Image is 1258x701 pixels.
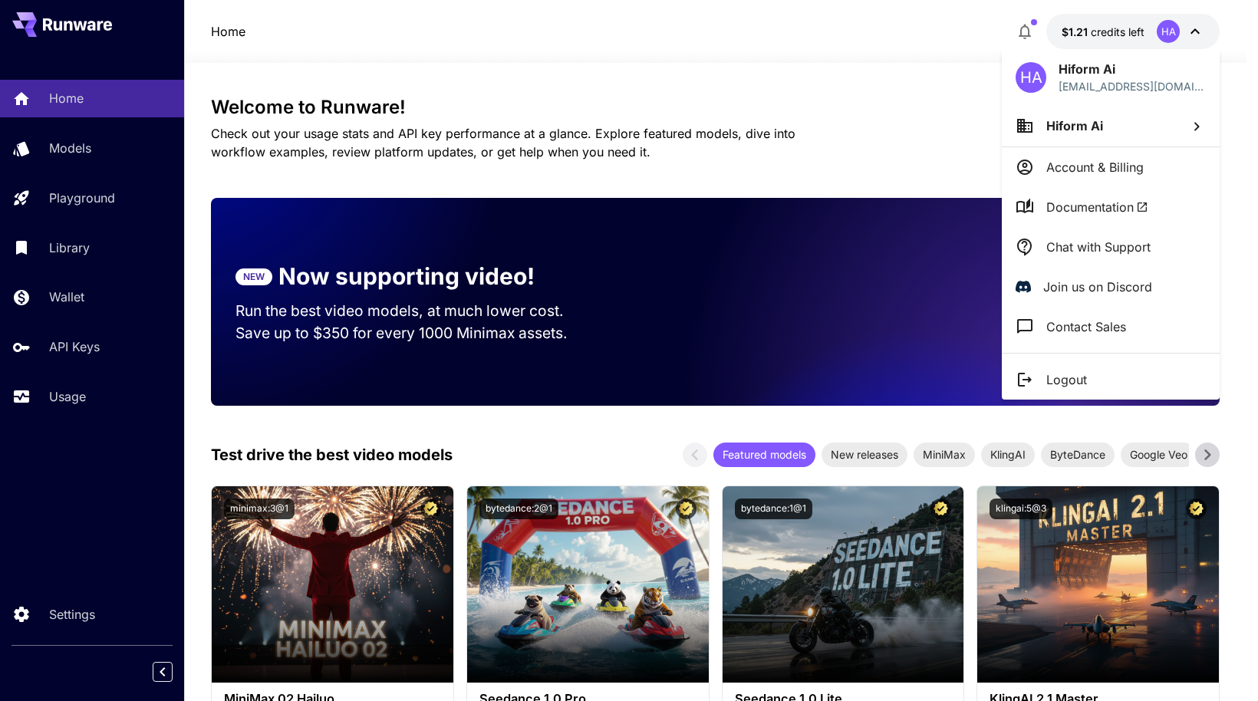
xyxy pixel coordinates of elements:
span: Documentation [1046,198,1148,216]
p: Hiform Ai [1059,60,1206,78]
span: Hiform Ai [1046,118,1103,133]
p: Account & Billing [1046,158,1144,176]
p: Logout [1046,370,1087,389]
p: Join us on Discord [1043,278,1152,296]
div: HA [1016,62,1046,93]
p: [EMAIL_ADDRESS][DOMAIN_NAME] [1059,78,1206,94]
button: Hiform Ai [1002,105,1220,146]
p: Chat with Support [1046,238,1151,256]
p: Contact Sales [1046,318,1126,336]
div: surveypie2024@gmail.com [1059,78,1206,94]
